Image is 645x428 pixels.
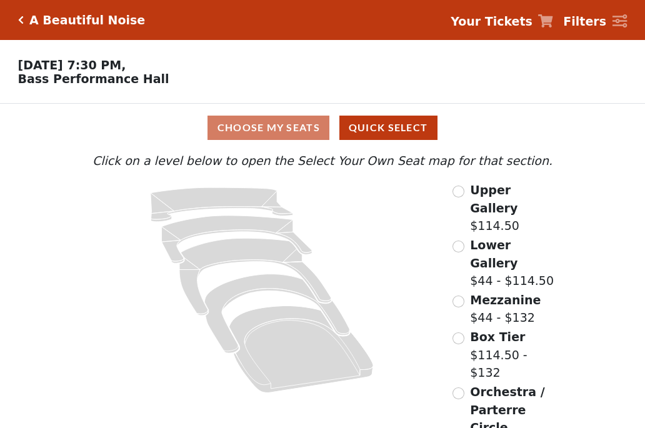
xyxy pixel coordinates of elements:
[470,293,541,307] span: Mezzanine
[470,291,541,327] label: $44 - $132
[563,12,627,31] a: Filters
[229,306,374,393] path: Orchestra / Parterre Circle - Seats Available: 14
[470,181,556,235] label: $114.50
[470,238,517,270] span: Lower Gallery
[162,216,312,263] path: Lower Gallery - Seats Available: 42
[339,116,437,140] button: Quick Select
[151,187,293,222] path: Upper Gallery - Seats Available: 286
[470,328,556,382] label: $114.50 - $132
[470,183,517,215] span: Upper Gallery
[470,236,556,290] label: $44 - $114.50
[451,14,532,28] strong: Your Tickets
[470,330,525,344] span: Box Tier
[89,152,556,170] p: Click on a level below to open the Select Your Own Seat map for that section.
[451,12,553,31] a: Your Tickets
[29,13,145,27] h5: A Beautiful Noise
[563,14,606,28] strong: Filters
[18,16,24,24] a: Click here to go back to filters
